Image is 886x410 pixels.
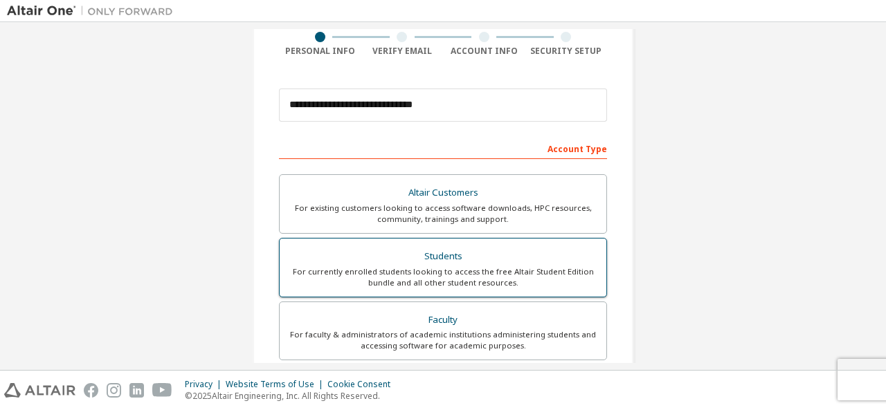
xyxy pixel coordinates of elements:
img: linkedin.svg [129,383,144,398]
div: For currently enrolled students looking to access the free Altair Student Edition bundle and all ... [288,266,598,288]
div: Personal Info [279,46,361,57]
div: Privacy [185,379,226,390]
img: facebook.svg [84,383,98,398]
div: For faculty & administrators of academic institutions administering students and accessing softwa... [288,329,598,351]
div: Verify Email [361,46,444,57]
div: Students [288,247,598,266]
div: Account Type [279,137,607,159]
img: youtube.svg [152,383,172,398]
div: Faculty [288,310,598,330]
div: Cookie Consent [327,379,399,390]
p: © 2025 Altair Engineering, Inc. All Rights Reserved. [185,390,399,402]
div: For existing customers looking to access software downloads, HPC resources, community, trainings ... [288,203,598,225]
div: Website Terms of Use [226,379,327,390]
img: altair_logo.svg [4,383,75,398]
div: Altair Customers [288,183,598,203]
div: Account Info [443,46,525,57]
img: instagram.svg [107,383,121,398]
img: Altair One [7,4,180,18]
div: Security Setup [525,46,608,57]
